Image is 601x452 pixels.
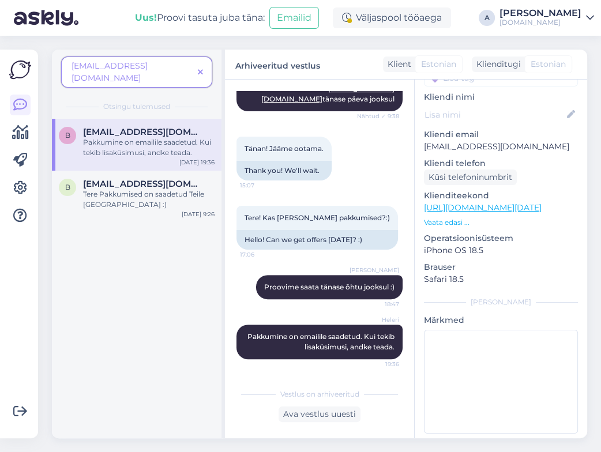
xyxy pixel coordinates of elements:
[383,58,411,70] div: Klient
[424,261,578,273] p: Brauser
[240,250,283,259] span: 17:06
[356,360,399,368] span: 19:36
[279,406,360,422] div: Ava vestlus uuesti
[424,169,517,185] div: Küsi telefoninumbrit
[424,244,578,257] p: iPhone OS 18.5
[479,10,495,26] div: A
[356,315,399,324] span: Heleri
[240,181,283,190] span: 15:07
[264,282,395,291] span: Proovime saata tänase õhtu jooksul :)
[135,12,157,23] b: Uus!
[182,210,215,219] div: [DATE] 9:26
[135,11,265,25] div: Proovi tasuta juba täna:
[425,108,565,121] input: Lisa nimi
[499,18,581,27] div: [DOMAIN_NAME]
[83,179,203,189] span: berit.viickberg@gmail.com
[424,157,578,169] p: Kliendi telefon
[421,58,456,70] span: Estonian
[424,91,578,103] p: Kliendi nimi
[424,202,542,213] a: [URL][DOMAIN_NAME][DATE]
[236,161,332,180] div: Thank you! We'll wait.
[531,58,566,70] span: Estonian
[9,59,31,81] img: Askly Logo
[424,232,578,244] p: Operatsioonisüsteem
[103,101,170,112] span: Otsingu tulemused
[356,300,399,308] span: 18:47
[65,131,70,140] span: b
[424,314,578,326] p: Märkmed
[499,9,594,27] a: [PERSON_NAME][DOMAIN_NAME]
[350,266,399,274] span: [PERSON_NAME]
[356,112,399,120] span: Nähtud ✓ 9:38
[424,129,578,141] p: Kliendi email
[235,56,320,72] label: Arhiveeritud vestlus
[499,9,581,18] div: [PERSON_NAME]
[83,127,203,137] span: berit.viickberg@gmail.com
[65,183,70,191] span: b
[472,58,521,70] div: Klienditugi
[83,189,215,210] div: Tere Pakkumised on saadetud Teile [GEOGRAPHIC_DATA] :)
[245,144,324,153] span: Tänan! Jääme ootama.
[280,389,359,400] span: Vestlus on arhiveeritud
[424,273,578,285] p: Safari 18.5
[424,141,578,153] p: [EMAIL_ADDRESS][DOMAIN_NAME]
[72,61,148,83] span: [EMAIL_ADDRESS][DOMAIN_NAME]
[179,158,215,167] div: [DATE] 19:36
[247,332,396,351] span: Pakkumine on emailile saadetud. Kui tekib lisaküsimusi, andke teada.
[83,137,215,158] div: Pakkumine on emailile saadetud. Kui tekib lisaküsimusi, andke teada.
[424,217,578,228] p: Vaata edasi ...
[333,7,451,28] div: Väljaspool tööaega
[269,7,319,29] button: Emailid
[236,230,398,250] div: Hello! Can we get offers [DATE]? :)
[245,213,390,222] span: Tere! Kas [PERSON_NAME] pakkumised?:)
[424,297,578,307] div: [PERSON_NAME]
[424,190,578,202] p: Klienditeekond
